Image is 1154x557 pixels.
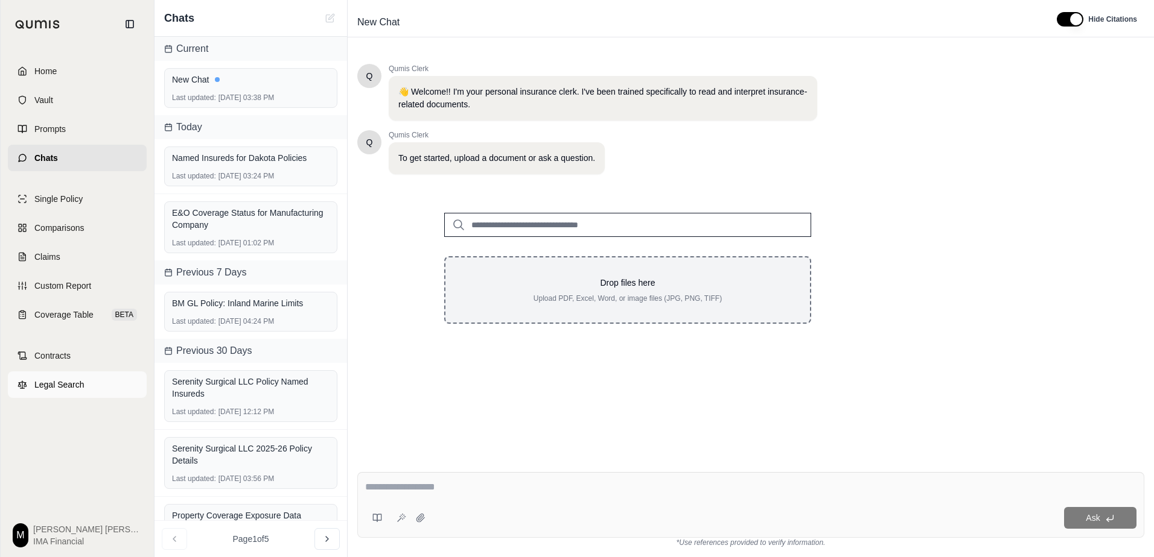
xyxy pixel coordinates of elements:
a: Legal Search [8,371,147,398]
span: [PERSON_NAME] [PERSON_NAME] [33,523,142,535]
div: Named Insureds for Dakota Policies [172,152,330,164]
p: Drop files here [465,277,791,289]
p: To get started, upload a document or ask a question. [398,152,595,165]
button: Ask [1064,507,1136,529]
span: Custom Report [34,280,91,292]
div: [DATE] 03:38 PM [172,93,330,102]
span: Last updated: [172,316,216,326]
a: Chats [8,145,147,171]
span: Hello [366,136,373,148]
div: Previous 7 Days [155,260,347,285]
a: Home [8,58,147,84]
div: [DATE] 01:02 PM [172,238,330,248]
span: Comparisons [34,222,84,234]
a: Claims [8,244,147,270]
a: Comparisons [8,215,147,241]
div: Serenity Surgical LLC 2025-26 Policy Details [172,442,330,467]
span: Last updated: [172,93,216,102]
span: Last updated: [172,474,216,483]
div: Today [155,115,347,139]
div: [DATE] 03:56 PM [172,474,330,483]
span: Home [34,65,57,77]
span: Page 1 of 5 [233,533,269,545]
span: Prompts [34,123,66,135]
span: Hello [366,70,373,82]
div: E&O Coverage Status for Manufacturing Company [172,207,330,231]
span: Qumis Clerk [389,130,605,140]
span: Hide Citations [1088,14,1137,24]
div: *Use references provided to verify information. [357,538,1144,547]
div: [DATE] 04:24 PM [172,316,330,326]
div: Edit Title [352,13,1042,32]
span: Last updated: [172,238,216,248]
p: 👋 Welcome!! I'm your personal insurance clerk. I've been trained specifically to read and interpr... [398,86,808,111]
div: [DATE] 12:12 PM [172,407,330,417]
a: Vault [8,87,147,113]
button: New Chat [323,11,337,25]
span: BETA [112,309,137,321]
span: Contracts [34,350,71,362]
a: Custom Report [8,272,147,299]
div: Current [155,37,347,61]
span: Qumis Clerk [389,64,817,74]
span: Chats [34,152,58,164]
div: Previous 30 Days [155,339,347,363]
div: New Chat [172,74,330,86]
span: Ask [1086,513,1100,523]
a: Single Policy [8,186,147,212]
span: Legal Search [34,379,84,391]
div: [DATE] 03:24 PM [172,171,330,181]
span: Claims [34,251,60,263]
span: Coverage Table [34,309,94,321]
a: Contracts [8,342,147,369]
a: Coverage TableBETA [8,301,147,328]
div: Serenity Surgical LLC Policy Named Insureds [172,376,330,400]
div: Property Coverage Exposure Data Extraction [172,509,330,533]
span: New Chat [352,13,404,32]
span: IMA Financial [33,535,142,547]
span: Last updated: [172,407,216,417]
span: Vault [34,94,53,106]
a: Prompts [8,116,147,142]
span: Single Policy [34,193,83,205]
div: BM GL Policy: Inland Marine Limits [172,297,330,309]
button: Collapse sidebar [120,14,139,34]
span: Chats [164,10,194,27]
div: M [13,523,28,547]
span: Last updated: [172,171,216,181]
p: Upload PDF, Excel, Word, or image files (JPG, PNG, TIFF) [465,294,791,303]
img: Qumis Logo [15,20,60,29]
